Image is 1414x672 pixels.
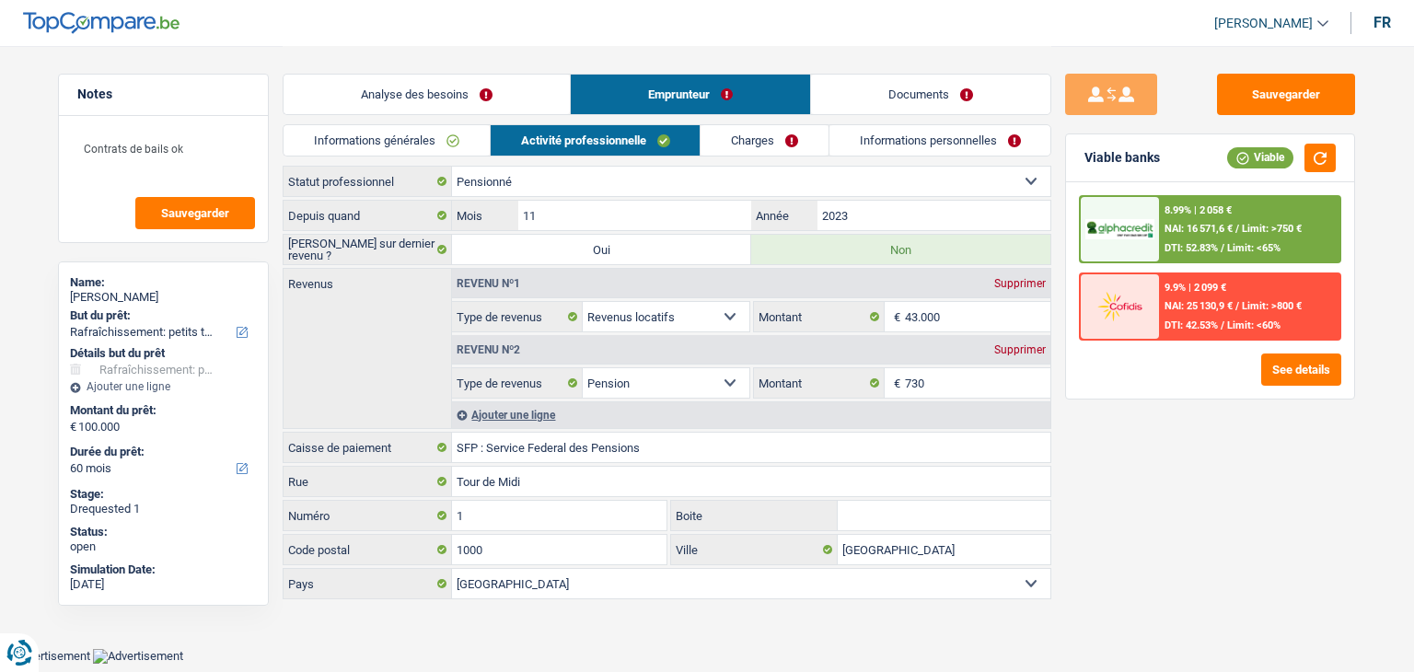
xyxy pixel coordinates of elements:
[1227,242,1281,254] span: Limit: <65%
[284,75,570,114] a: Analyse des besoins
[1235,300,1239,312] span: /
[1165,204,1232,216] div: 8.99% | 2 058 €
[70,577,257,592] div: [DATE]
[1165,282,1226,294] div: 9.9% | 2 099 €
[284,569,452,598] label: Pays
[70,502,257,516] div: Drequested 1
[284,235,452,264] label: [PERSON_NAME] sur dernier revenu ?
[284,501,452,530] label: Numéro
[491,125,701,156] a: Activité professionnelle
[518,201,751,230] input: MM
[1165,319,1218,331] span: DTI: 42.53%
[1227,147,1293,168] div: Viable
[1221,319,1224,331] span: /
[70,308,253,323] label: But du prêt:
[829,125,1051,156] a: Informations personnelles
[70,445,253,459] label: Durée du prêt:
[284,201,452,230] label: Depuis quand
[70,290,257,305] div: [PERSON_NAME]
[1227,319,1281,331] span: Limit: <60%
[77,87,249,102] h5: Notes
[1165,242,1218,254] span: DTI: 52.83%
[452,201,517,230] label: Mois
[817,201,1050,230] input: AAAA
[885,302,905,331] span: €
[990,344,1050,355] div: Supprimer
[1217,74,1355,115] button: Sauvegarder
[452,235,751,264] label: Oui
[70,562,257,577] div: Simulation Date:
[70,420,76,434] span: €
[452,302,583,331] label: Type de revenus
[70,380,257,393] div: Ajouter une ligne
[1084,150,1160,166] div: Viable banks
[70,539,257,554] div: open
[23,12,180,34] img: TopCompare Logo
[70,275,257,290] div: Name:
[1235,223,1239,235] span: /
[452,368,583,398] label: Type de revenus
[1242,300,1302,312] span: Limit: >800 €
[452,401,1050,428] div: Ajouter une ligne
[751,235,1050,264] label: Non
[671,501,839,530] label: Boite
[571,75,810,114] a: Emprunteur
[161,207,229,219] span: Sauvegarder
[70,346,257,361] div: Détails but du prêt
[93,649,183,664] img: Advertisement
[284,535,452,564] label: Code postal
[284,433,452,462] label: Caisse de paiement
[284,467,452,496] label: Rue
[284,125,490,156] a: Informations générales
[990,278,1050,289] div: Supprimer
[1261,353,1341,386] button: See details
[1165,300,1233,312] span: NAI: 25 130,9 €
[701,125,829,156] a: Charges
[1085,289,1153,323] img: Cofidis
[70,487,257,502] div: Stage:
[885,368,905,398] span: €
[1221,242,1224,254] span: /
[671,535,839,564] label: Ville
[1373,14,1391,31] div: fr
[452,344,525,355] div: Revenu nº2
[1200,8,1328,39] a: [PERSON_NAME]
[1214,16,1313,31] span: [PERSON_NAME]
[70,525,257,539] div: Status:
[751,201,817,230] label: Année
[1242,223,1302,235] span: Limit: >750 €
[452,278,525,289] div: Revenu nº1
[135,197,255,229] button: Sauvegarder
[754,368,885,398] label: Montant
[1165,223,1233,235] span: NAI: 16 571,6 €
[811,75,1050,114] a: Documents
[284,167,452,196] label: Statut professionnel
[754,302,885,331] label: Montant
[284,269,451,290] label: Revenus
[70,403,253,418] label: Montant du prêt:
[1085,219,1153,240] img: AlphaCredit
